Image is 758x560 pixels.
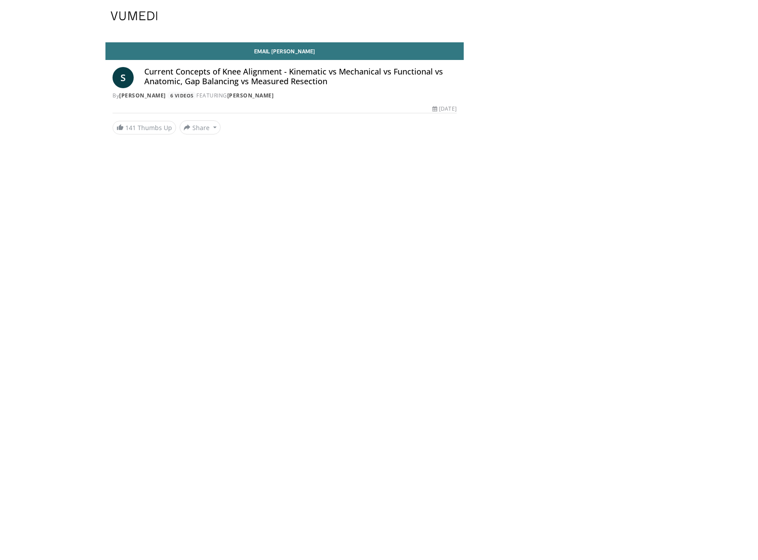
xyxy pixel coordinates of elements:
[113,92,457,100] div: By FEATURING
[105,42,464,60] a: Email [PERSON_NAME]
[144,67,457,86] h4: Current Concepts of Knee Alignment - Kinematic vs Mechanical vs Functional vs Anatomic, Gap Balan...
[119,92,166,99] a: [PERSON_NAME]
[111,11,158,20] img: VuMedi Logo
[227,92,274,99] a: [PERSON_NAME]
[113,121,176,134] a: 141 Thumbs Up
[432,105,456,113] div: [DATE]
[167,92,196,99] a: 6 Videos
[113,67,134,88] a: S
[125,123,136,132] span: 141
[180,120,221,134] button: Share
